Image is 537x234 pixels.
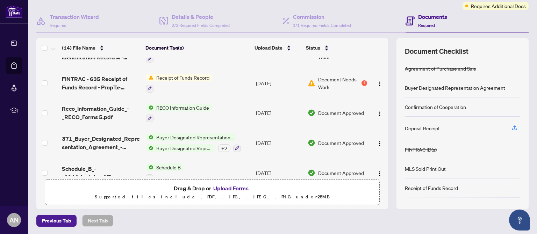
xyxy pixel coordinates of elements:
[49,193,375,201] p: Supported files include .PDF, .JPG, .JPEG, .PNG under 25 MB
[153,144,215,152] span: Buyer Designated Representation Agreement
[146,104,212,123] button: Status IconRECO Information Guide
[293,13,351,21] h4: Commission
[146,163,153,171] img: Status Icon
[146,163,184,182] button: Status IconSchedule B
[62,134,140,151] span: 371_Buyer_Designated_Representation_Agreement_-_PropTx-[PERSON_NAME] 6.pdf
[50,13,99,21] h4: Transaction Wizard
[62,75,140,92] span: FINTRAC - 635 Receipt of Funds Record - PropTx-OREA_[DATE] 11_39_06.pdf
[36,215,77,227] button: Previous Tab
[45,180,379,205] span: Drag & Drop orUpload FormsSupported files include .PDF, .JPG, .JPEG, .PNG under25MB
[146,104,153,111] img: Status Icon
[174,184,251,193] span: Drag & Drop or
[374,78,385,89] button: Logo
[153,104,212,111] span: RECO Information Guide
[308,79,315,87] img: Document Status
[405,84,505,92] div: Buyer Designated Representation Agreement
[377,81,382,87] img: Logo
[59,38,143,58] th: (14) File Name
[418,23,435,28] span: Required
[318,75,360,91] span: Document Needs Work
[255,44,282,52] span: Upload Date
[405,124,440,132] div: Deposit Receipt
[6,5,22,18] img: logo
[318,139,364,147] span: Document Approved
[211,184,251,193] button: Upload Forms
[374,137,385,148] button: Logo
[146,133,241,152] button: Status IconBuyer Designated Representation AgreementStatus IconBuyer Designated Representation Ag...
[377,111,382,117] img: Logo
[318,169,364,177] span: Document Approved
[9,215,19,225] span: AN
[374,107,385,118] button: Logo
[405,184,458,192] div: Receipt of Funds Record
[405,46,468,56] span: Document Checklist
[308,139,315,147] img: Document Status
[143,38,251,58] th: Document Tag(s)
[405,103,466,111] div: Confirmation of Cooperation
[418,13,447,21] h4: Documents
[308,169,315,177] img: Document Status
[405,146,437,153] div: FINTRAC ID(s)
[172,23,230,28] span: 2/3 Required Fields Completed
[146,133,153,141] img: Status Icon
[308,109,315,117] img: Document Status
[146,74,153,81] img: Status Icon
[377,171,382,176] img: Logo
[153,74,212,81] span: Receipt of Funds Record
[361,80,367,86] div: 1
[253,128,305,158] td: [DATE]
[306,44,320,52] span: Status
[62,44,95,52] span: (14) File Name
[405,65,476,72] div: Agreement of Purchase and Sale
[318,109,364,117] span: Document Approved
[374,167,385,178] button: Logo
[62,164,140,181] span: Schedule_B_-_3244_Lednier_CIR-_Mississauga.pdf
[253,68,305,98] td: [DATE]
[509,210,530,231] button: Open asap
[50,23,66,28] span: Required
[293,23,351,28] span: 1/1 Required Fields Completed
[42,215,71,226] span: Previous Tab
[153,133,236,141] span: Buyer Designated Representation Agreement
[253,158,305,188] td: [DATE]
[252,38,303,58] th: Upload Date
[303,38,368,58] th: Status
[62,104,140,121] span: Reco_Information_Guide_-_RECO_Forms 5.pdf
[377,141,382,146] img: Logo
[218,144,230,152] div: + 2
[146,144,153,152] img: Status Icon
[153,163,184,171] span: Schedule B
[253,98,305,128] td: [DATE]
[471,2,526,10] span: Requires Additional Docs
[82,215,113,227] button: Next Tab
[172,13,230,21] h4: Details & People
[405,165,446,173] div: MLS Sold Print Out
[146,74,212,93] button: Status IconReceipt of Funds Record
